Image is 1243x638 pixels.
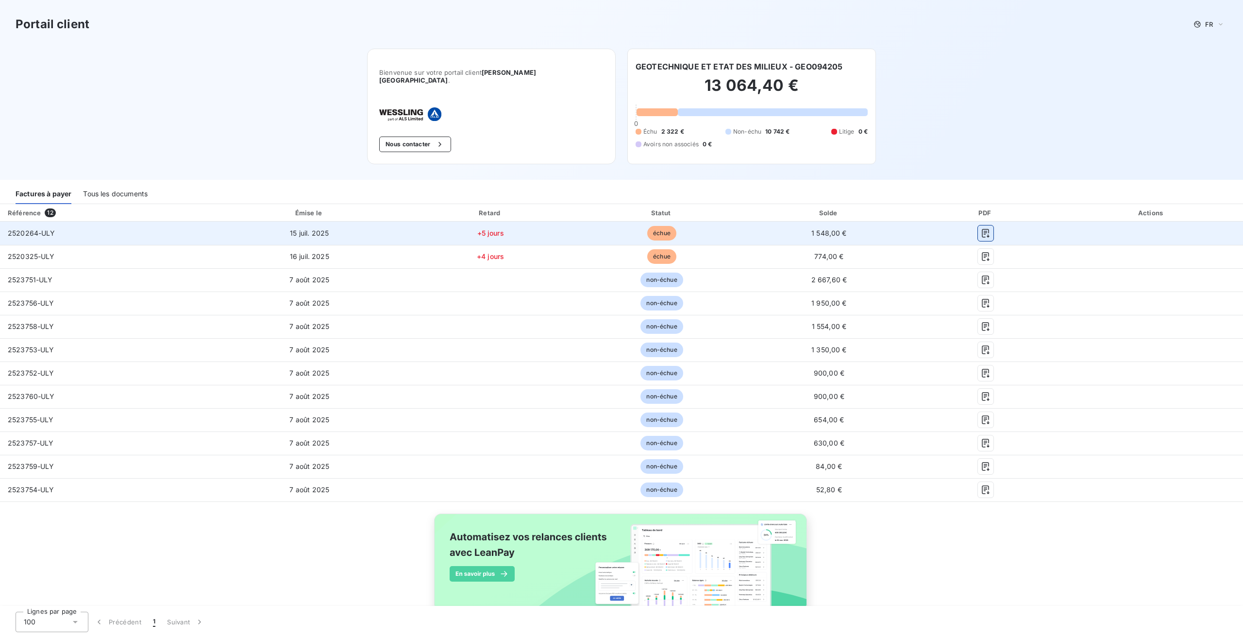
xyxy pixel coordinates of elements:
[8,299,54,307] span: 2523756-ULY
[816,485,842,494] span: 52,80 €
[289,439,329,447] span: 7 août 2025
[640,319,683,334] span: non-échue
[8,229,55,237] span: 2520264-ULY
[579,208,745,218] div: Statut
[425,508,818,627] img: banner
[289,415,329,424] span: 7 août 2025
[83,184,148,204] div: Tous les documents
[640,389,683,404] span: non-échue
[1205,20,1213,28] span: FR
[8,345,54,354] span: 2523753-ULY
[647,249,676,264] span: échue
[765,127,789,136] span: 10 742 €
[643,127,657,136] span: Échu
[733,127,761,136] span: Non-échu
[290,252,329,260] span: 16 juil. 2025
[661,127,684,136] span: 2 322 €
[289,392,329,400] span: 7 août 2025
[8,276,53,284] span: 2523751-ULY
[8,439,54,447] span: 2523757-ULY
[748,208,909,218] div: Solde
[379,107,441,121] img: Company logo
[289,322,329,330] span: 7 août 2025
[379,69,604,84] span: Bienvenue sur votre portail client .
[289,299,329,307] span: 7 août 2025
[640,436,683,450] span: non-échue
[88,612,147,632] button: Précédent
[634,120,638,127] span: 0
[477,229,504,237] span: +5 jours
[640,343,683,357] span: non-échue
[379,69,536,84] span: [PERSON_NAME] [GEOGRAPHIC_DATA]
[379,137,451,152] button: Nous contacter
[636,76,868,105] h2: 13 064,40 €
[289,276,329,284] span: 7 août 2025
[8,485,54,494] span: 2523754-ULY
[289,369,329,377] span: 7 août 2025
[289,462,329,470] span: 7 août 2025
[640,273,683,287] span: non-échue
[290,229,329,237] span: 15 juil. 2025
[640,296,683,310] span: non-échue
[812,322,847,330] span: 1 554,00 €
[8,462,54,470] span: 2523759-ULY
[640,413,683,427] span: non-échue
[703,140,712,149] span: 0 €
[24,617,35,627] span: 100
[811,345,847,354] span: 1 350,00 €
[814,369,844,377] span: 900,00 €
[814,392,844,400] span: 900,00 €
[858,127,868,136] span: 0 €
[289,485,329,494] span: 7 août 2025
[8,252,55,260] span: 2520325-ULY
[217,208,402,218] div: Émise le
[477,252,504,260] span: +4 jours
[8,415,54,424] span: 2523755-ULY
[913,208,1058,218] div: PDF
[8,322,54,330] span: 2523758-ULY
[153,617,155,627] span: 1
[814,252,843,260] span: 774,00 €
[406,208,575,218] div: Retard
[643,140,699,149] span: Avoirs non associés
[8,209,41,217] div: Référence
[16,16,89,33] h3: Portail client
[816,462,842,470] span: 84,00 €
[640,459,683,474] span: non-échue
[8,369,54,377] span: 2523752-ULY
[814,415,844,424] span: 654,00 €
[640,483,683,497] span: non-échue
[45,208,55,217] span: 12
[839,127,855,136] span: Litige
[647,226,676,241] span: échue
[640,366,683,380] span: non-échue
[161,612,210,632] button: Suivant
[16,184,71,204] div: Factures à payer
[811,299,847,307] span: 1 950,00 €
[811,276,847,284] span: 2 667,60 €
[289,345,329,354] span: 7 août 2025
[814,439,844,447] span: 630,00 €
[636,61,843,72] h6: GEOTECHNIQUE ET ETAT DES MILIEUX - GEO094205
[811,229,847,237] span: 1 548,00 €
[147,612,161,632] button: 1
[1062,208,1241,218] div: Actions
[8,392,55,400] span: 2523760-ULY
